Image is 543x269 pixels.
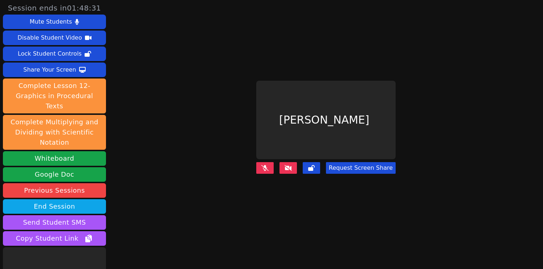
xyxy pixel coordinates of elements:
[8,3,101,13] span: Session ends in
[18,48,82,60] div: Lock Student Controls
[3,167,106,182] a: Google Doc
[3,151,106,166] button: Whiteboard
[3,183,106,198] a: Previous Sessions
[30,16,72,28] div: Mute Students
[3,115,106,150] button: Complete Multiplying and Dividing with Scientific Notation
[326,162,396,174] button: Request Screen Share
[3,31,106,45] button: Disable Student Video
[3,15,106,29] button: Mute Students
[67,4,101,12] time: 01:48:31
[16,233,93,244] span: Copy Student Link
[3,231,106,246] button: Copy Student Link
[3,199,106,214] button: End Session
[3,79,106,113] button: Complete Lesson 12- Graphics in Procedural Texts
[256,81,396,159] div: [PERSON_NAME]
[3,47,106,61] button: Lock Student Controls
[3,215,106,230] button: Send Student SMS
[17,32,82,44] div: Disable Student Video
[3,63,106,77] button: Share Your Screen
[23,64,76,76] div: Share Your Screen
